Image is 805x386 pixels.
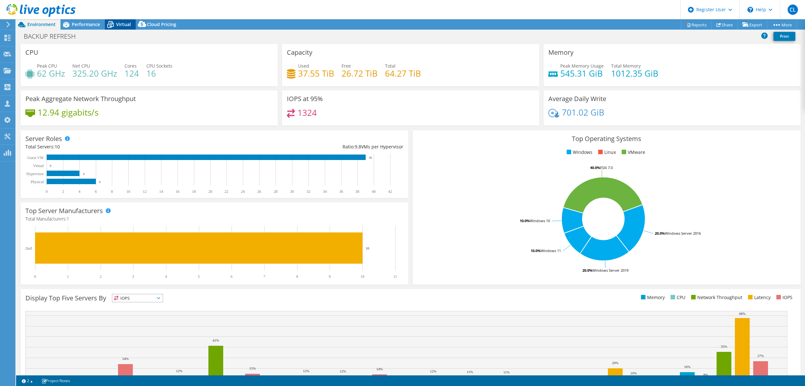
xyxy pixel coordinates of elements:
text: 28 [274,189,278,194]
h4: 16 [146,70,172,77]
text: 3 [132,274,134,279]
text: 41% [213,338,219,342]
text: 24% [122,357,129,361]
li: Linux [597,149,616,156]
text: 11% [503,370,510,374]
span: Performance [72,21,100,27]
span: Peak CPU [37,63,57,69]
h3: IOPS at 95% [287,95,323,102]
text: Physical [31,180,44,184]
span: 1 [67,216,69,222]
text: 0 [34,274,36,279]
text: 30 [290,189,294,194]
h3: Server Roles [25,135,62,142]
text: 10% [630,371,637,375]
text: 11% [467,370,473,374]
tspan: 40.0% [590,165,600,170]
text: 10 [366,246,370,250]
h4: 62 GHz [37,70,65,77]
tspan: 10.0% [531,248,541,253]
h4: 124 [124,70,139,77]
text: 4 [165,274,167,279]
text: 12 [143,189,147,194]
span: Used [298,63,309,69]
text: 2 [62,189,64,194]
text: Dell [25,246,32,251]
text: 7 [263,274,265,279]
text: 32 [306,189,310,194]
text: 26 [257,189,261,194]
text: 0 [50,164,51,167]
a: Export [737,20,767,30]
h4: Total Manufacturers: [25,215,403,222]
a: More [767,20,797,30]
span: 10 [55,144,60,150]
h1: BACKUP REFRESH [21,33,86,40]
text: 24 [241,189,245,194]
text: 34 [323,189,327,194]
li: Memory [639,294,665,301]
svg: \n [747,7,753,13]
text: 14 [159,189,163,194]
text: 18 [192,189,196,194]
h4: 37.55 TiB [298,70,334,77]
h3: CPU [25,49,38,56]
text: 6 [231,274,233,279]
text: 14% [376,367,383,371]
span: Peak Memory Usage [560,63,604,69]
text: 20 [208,189,212,194]
span: Virtual [116,21,131,27]
div: Total Servers: [25,143,215,150]
h3: Capacity [287,49,312,56]
li: CPU [669,294,685,301]
tspan: 10.0% [520,218,530,223]
text: 20% [612,361,618,365]
text: 15% [249,366,256,370]
span: CL [788,5,798,15]
text: 9 [329,274,331,279]
span: Total Memory [611,63,641,69]
span: IOPS [112,294,163,302]
text: 12% [176,369,182,373]
text: 36 [339,189,343,194]
span: Environment [27,21,56,27]
div: Ratio: VMs per Hypervisor [215,143,404,150]
text: 12% [340,369,346,373]
tspan: 20.0% [582,268,592,273]
a: Print [773,32,795,41]
text: 0 [46,189,48,194]
span: Total [385,63,396,69]
text: 22 [224,189,228,194]
h3: Memory [548,49,573,56]
text: 6 [95,189,97,194]
a: 2 [17,377,37,385]
text: 8% [703,373,708,377]
a: Share [711,20,738,30]
text: 38 [355,189,359,194]
text: 11 [393,274,397,279]
h3: Top Server Manufacturers [25,207,103,214]
text: 8 [296,274,298,279]
text: 6 [99,180,101,184]
li: IOPS [775,294,792,301]
span: Cloud Pricing [147,21,176,27]
text: 35% [721,344,727,348]
h3: Top Operating Systems [417,135,795,142]
h4: 545.31 GiB [560,70,604,77]
text: 16 [176,189,179,194]
text: 1 [67,274,69,279]
h4: 1012.35 GiB [611,70,658,77]
span: Net CPU [72,63,90,69]
li: VMware [620,149,645,156]
a: Reports [681,20,712,30]
text: 8 [111,189,113,194]
span: Cores [124,63,137,69]
tspan: Windows 11 [541,248,561,253]
text: Virtual [33,164,44,168]
text: 16% [684,365,691,369]
span: Free [342,63,351,69]
text: 2 [100,274,102,279]
text: 10 [361,274,364,279]
h3: Average Daily Write [548,95,606,102]
h3: Peak Aggregate Network Throughput [25,95,136,102]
